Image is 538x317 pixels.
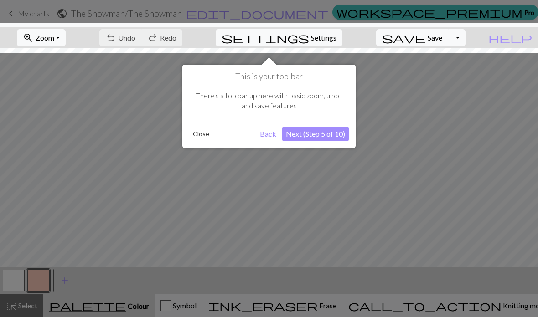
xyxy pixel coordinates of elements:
[189,72,349,82] h1: This is your toolbar
[189,127,213,141] button: Close
[189,82,349,120] div: There's a toolbar up here with basic zoom, undo and save features
[282,127,349,141] button: Next (Step 5 of 10)
[256,127,280,141] button: Back
[182,65,356,148] div: This is your toolbar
